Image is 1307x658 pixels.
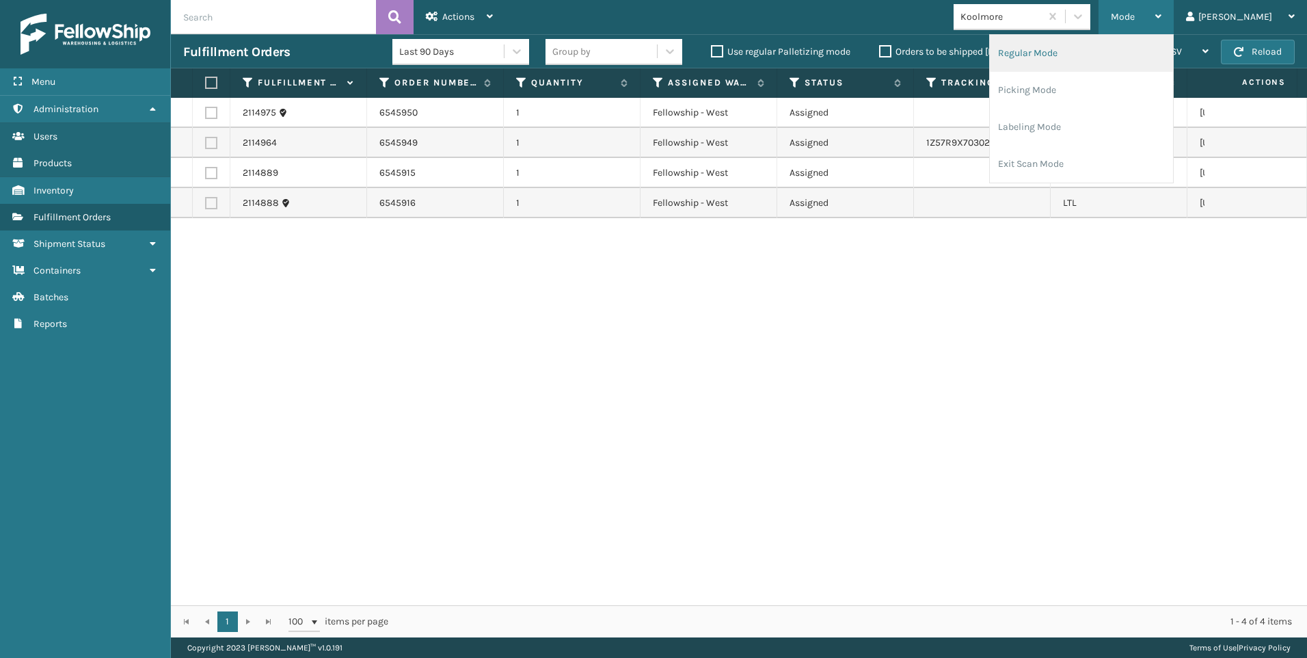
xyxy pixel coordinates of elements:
[243,166,278,180] a: 2114889
[33,318,67,330] span: Reports
[243,196,279,210] a: 2114888
[258,77,340,89] label: Fulfillment Order Id
[711,46,850,57] label: Use regular Palletizing mode
[183,44,290,60] h3: Fulfillment Orders
[504,188,641,218] td: 1
[1051,188,1187,218] td: LTL
[367,128,504,158] td: 6545949
[21,14,150,55] img: logo
[668,77,751,89] label: Assigned Warehouse
[990,35,1173,72] li: Regular Mode
[777,188,914,218] td: Assigned
[367,158,504,188] td: 6545915
[990,72,1173,109] li: Picking Mode
[1111,11,1135,23] span: Mode
[33,157,72,169] span: Products
[531,77,614,89] label: Quantity
[33,238,105,250] span: Shipment Status
[879,46,1012,57] label: Orders to be shipped [DATE]
[33,291,68,303] span: Batches
[504,128,641,158] td: 1
[641,158,777,188] td: Fellowship - West
[442,11,474,23] span: Actions
[777,128,914,158] td: Assigned
[641,98,777,128] td: Fellowship - West
[407,615,1292,629] div: 1 - 4 of 4 items
[926,137,1020,148] a: 1Z57R9X70302175738
[33,103,98,115] span: Administration
[990,146,1173,183] li: Exit Scan Mode
[31,76,55,88] span: Menu
[187,637,342,658] p: Copyright 2023 [PERSON_NAME]™ v 1.0.191
[504,98,641,128] td: 1
[777,158,914,188] td: Assigned
[1189,637,1291,658] div: |
[1189,643,1237,653] a: Terms of Use
[367,98,504,128] td: 6545950
[33,185,74,196] span: Inventory
[243,106,276,120] a: 2114975
[504,158,641,188] td: 1
[217,611,238,632] a: 1
[243,136,277,150] a: 2114964
[641,188,777,218] td: Fellowship - West
[805,77,887,89] label: Status
[960,10,1042,24] div: Koolmore
[552,44,591,59] div: Group by
[394,77,477,89] label: Order Number
[33,211,111,223] span: Fulfillment Orders
[288,615,309,629] span: 100
[1239,643,1291,653] a: Privacy Policy
[777,98,914,128] td: Assigned
[641,128,777,158] td: Fellowship - West
[1199,71,1294,94] span: Actions
[990,109,1173,146] li: Labeling Mode
[33,131,57,142] span: Users
[941,77,1024,89] label: Tracking Number
[367,188,504,218] td: 6545916
[288,611,388,632] span: items per page
[33,265,81,276] span: Containers
[1221,40,1295,64] button: Reload
[399,44,505,59] div: Last 90 Days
